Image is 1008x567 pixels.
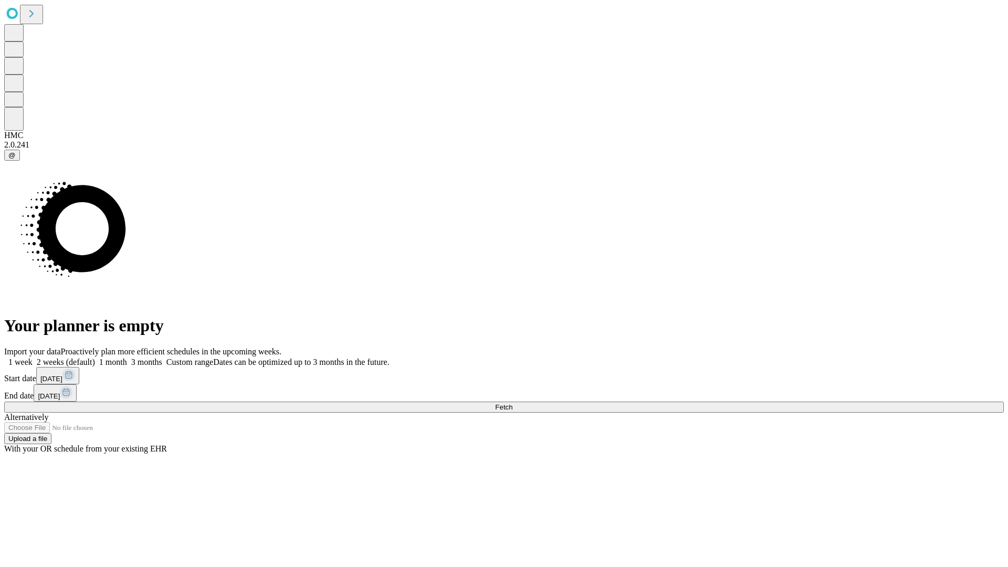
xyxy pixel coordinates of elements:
[4,150,20,161] button: @
[38,392,60,400] span: [DATE]
[4,131,1004,140] div: HMC
[131,358,162,366] span: 3 months
[4,384,1004,402] div: End date
[36,367,79,384] button: [DATE]
[61,347,281,356] span: Proactively plan more efficient schedules in the upcoming weeks.
[4,347,61,356] span: Import your data
[166,358,213,366] span: Custom range
[40,375,62,383] span: [DATE]
[213,358,389,366] span: Dates can be optimized up to 3 months in the future.
[4,444,167,453] span: With your OR schedule from your existing EHR
[37,358,95,366] span: 2 weeks (default)
[4,140,1004,150] div: 2.0.241
[4,413,48,422] span: Alternatively
[34,384,77,402] button: [DATE]
[99,358,127,366] span: 1 month
[4,402,1004,413] button: Fetch
[8,358,33,366] span: 1 week
[8,151,16,159] span: @
[4,367,1004,384] div: Start date
[4,433,51,444] button: Upload a file
[4,316,1004,335] h1: Your planner is empty
[495,403,512,411] span: Fetch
